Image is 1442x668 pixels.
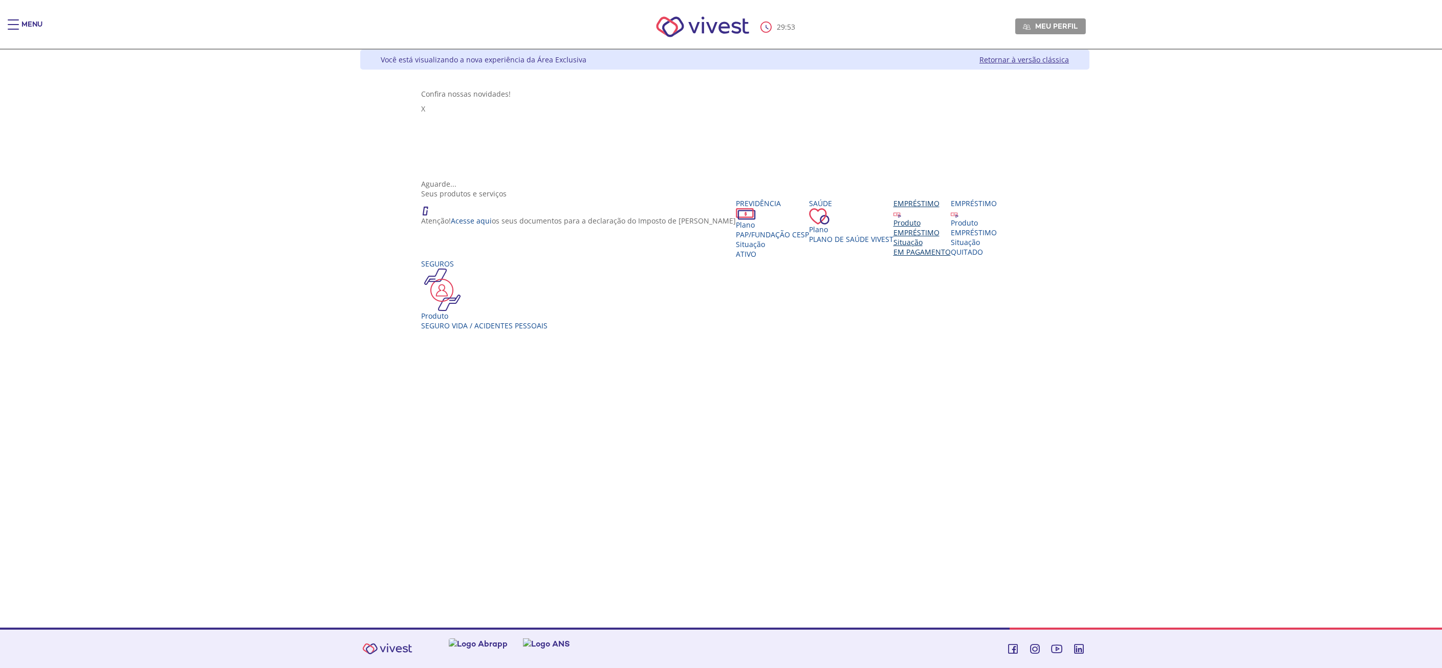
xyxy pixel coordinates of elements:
div: Confira nossas novidades! [421,89,1029,99]
img: ico_seguros.png [421,269,464,311]
div: Seus produtos e serviços [421,189,1029,198]
div: Plano [736,220,809,230]
div: : [760,21,797,33]
img: Vivest [645,5,761,49]
div: Seguros [421,259,548,269]
span: EM PAGAMENTO [893,247,951,257]
a: Retornar à versão clássica [979,55,1069,64]
div: Aguarde... [421,179,1029,189]
div: Empréstimo [951,198,997,208]
span: X [421,104,425,114]
div: Plano [809,225,893,234]
img: Imagem ANS-SIG [633,638,712,649]
a: Seguros Produto Seguro Vida / Acidentes Pessoais [421,259,548,330]
img: ico_atencao.png [421,198,439,216]
span: PAP/Fundação CESP [736,230,809,239]
div: Vivest [353,50,1089,628]
div: Menu [21,19,42,40]
div: Saúde [809,198,893,208]
img: Vivest [357,637,418,660]
img: ico_emprestimo.svg [893,210,901,218]
img: ico_coracao.png [809,208,829,225]
img: Logo ANS [576,638,623,649]
img: ico_dinheiro.png [736,208,756,220]
a: Acesse aqui [451,216,492,226]
a: Empréstimo Produto EMPRÉSTIMO Situação EM PAGAMENTO [893,198,951,257]
a: Meu perfil [1015,18,1086,34]
span: Ativo [736,249,756,259]
span: QUITADO [951,247,983,257]
img: Logo Previc [433,638,487,649]
span: 29 [777,22,785,32]
span: Plano de Saúde VIVEST [809,234,893,244]
img: Meu perfil [1023,23,1031,31]
img: Logo Abrapp [502,638,561,649]
span: Meu perfil [1035,21,1078,31]
a: Saúde PlanoPlano de Saúde VIVEST [809,198,893,244]
div: EMPRÉSTIMO [951,228,997,237]
div: Situação [736,239,809,249]
div: Produto [951,218,997,228]
a: Empréstimo Produto EMPRÉSTIMO Situação QUITADO [951,198,997,257]
div: EMPRÉSTIMO [893,228,951,237]
a: Previdência PlanoPAP/Fundação CESP SituaçãoAtivo [736,198,809,259]
div: Situação [951,237,997,247]
div: Seguro Vida / Acidentes Pessoais [421,321,548,330]
div: Produto [893,218,951,228]
span: 53 [787,22,795,32]
div: Previdência [736,198,809,208]
div: Produto [421,311,548,321]
div: Empréstimo [893,198,951,208]
iframe: Iframe [421,341,1029,525]
div: Situação [893,237,951,247]
div: Você está visualizando a nova experiência da Área Exclusiva [381,55,586,64]
img: ico_emprestimo.svg [951,210,958,218]
p: Atenção! os seus documentos para a declaração do Imposto de [PERSON_NAME] [421,216,736,226]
